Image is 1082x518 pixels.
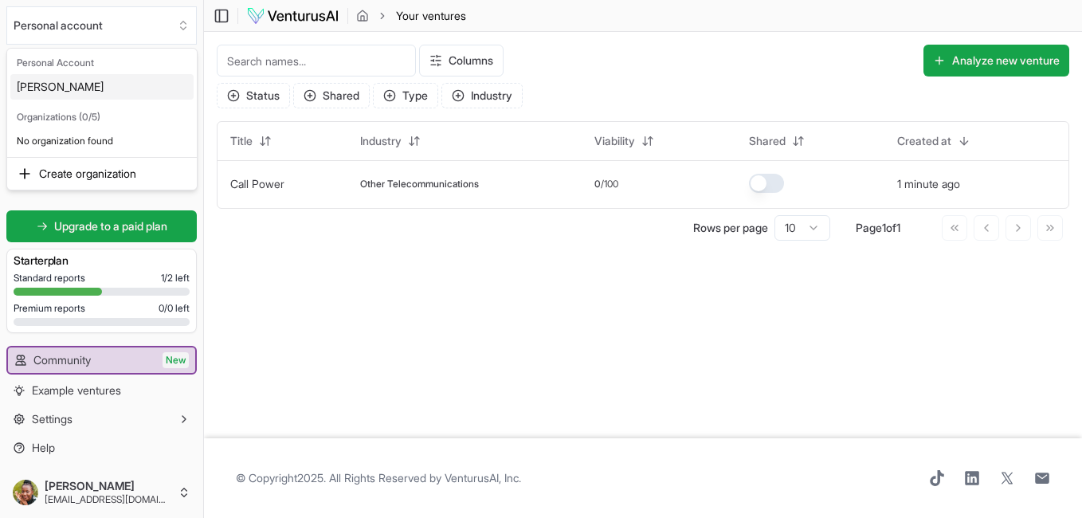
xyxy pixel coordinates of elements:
[10,52,194,74] div: Personal Account
[7,158,197,190] div: Suggestions
[7,49,197,157] div: Suggestions
[10,106,194,128] div: Organizations (0/5)
[10,161,194,186] div: Create organization
[10,74,194,100] div: [PERSON_NAME]
[10,128,194,154] p: No organization found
